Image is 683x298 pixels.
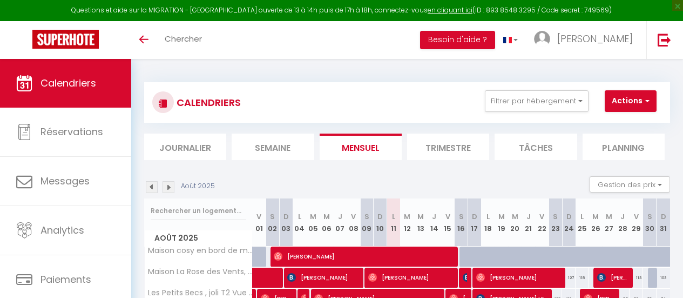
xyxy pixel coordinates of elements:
[333,198,347,247] th: 07
[40,273,91,286] span: Paiements
[151,201,246,221] input: Rechercher un logement...
[495,198,508,247] th: 19
[445,211,450,222] abbr: V
[347,198,360,247] th: 08
[468,198,482,247] th: 17
[481,198,495,247] th: 18
[658,33,671,47] img: logout
[306,198,320,247] th: 05
[562,198,576,247] th: 24
[40,174,90,188] span: Messages
[293,198,306,247] th: 04
[274,246,454,267] span: [PERSON_NAME]
[253,198,266,247] th: 01
[428,198,441,247] th: 14
[455,198,468,247] th: 16
[146,247,254,255] span: Maison cosy en bord de mer, wifi
[485,90,589,112] button: Filtrer par hébergement
[472,211,477,222] abbr: D
[174,90,241,115] h3: CALENDRIERS
[404,211,410,222] abbr: M
[351,211,356,222] abbr: V
[495,134,577,160] li: Tâches
[364,211,369,222] abbr: S
[40,76,96,90] span: Calendriers
[338,211,342,222] abbr: J
[146,289,254,297] span: Les Petits Becs , joli T2 Vue mer, Wifi, Parking
[583,134,665,160] li: Planning
[145,230,252,246] span: Août 2025
[620,211,625,222] abbr: J
[287,267,359,288] span: [PERSON_NAME]
[566,211,572,222] abbr: D
[576,268,589,288] div: 118
[387,198,401,247] th: 11
[181,181,215,191] p: Août 2025
[597,267,628,288] span: [PERSON_NAME]
[392,211,395,222] abbr: L
[638,253,683,298] iframe: LiveChat chat widget
[643,198,657,247] th: 30
[592,211,599,222] abbr: M
[576,198,589,247] th: 25
[535,198,549,247] th: 22
[562,268,576,288] div: 127
[432,211,436,222] abbr: J
[647,211,652,222] abbr: S
[428,5,472,15] a: en cliquant ici
[476,267,562,288] span: [PERSON_NAME]
[522,198,535,247] th: 21
[377,211,383,222] abbr: D
[266,198,279,247] th: 02
[157,21,210,59] a: Chercher
[634,211,639,222] abbr: V
[508,198,522,247] th: 20
[498,211,505,222] abbr: M
[603,198,616,247] th: 27
[526,21,646,59] a: ... [PERSON_NAME]
[417,211,424,222] abbr: M
[323,211,330,222] abbr: M
[420,31,495,49] button: Besoin d'aide ?
[441,198,455,247] th: 15
[401,198,414,247] th: 12
[256,211,261,222] abbr: V
[407,134,489,160] li: Trimestre
[526,211,531,222] abbr: J
[539,211,544,222] abbr: V
[368,267,454,288] span: [PERSON_NAME]
[549,198,562,247] th: 23
[661,211,666,222] abbr: D
[459,211,464,222] abbr: S
[590,176,670,193] button: Gestion des prix
[40,223,84,237] span: Analytics
[320,134,402,160] li: Mensuel
[616,198,630,247] th: 28
[283,211,289,222] abbr: D
[606,211,612,222] abbr: M
[580,211,584,222] abbr: L
[320,198,333,247] th: 06
[360,198,374,247] th: 09
[40,125,103,138] span: Réservations
[512,211,518,222] abbr: M
[298,211,301,222] abbr: L
[144,134,226,160] li: Journalier
[589,198,603,247] th: 26
[630,198,643,247] th: 29
[557,32,633,45] span: [PERSON_NAME]
[553,211,558,222] abbr: S
[232,134,314,160] li: Semaine
[414,198,428,247] th: 13
[374,198,387,247] th: 10
[279,198,293,247] th: 03
[32,30,99,49] img: Super Booking
[165,33,202,44] span: Chercher
[486,211,490,222] abbr: L
[146,268,254,276] span: Maison La Rose des Vents, [GEOGRAPHIC_DATA], proche plage et commerces
[270,211,275,222] abbr: S
[657,198,670,247] th: 31
[310,211,316,222] abbr: M
[630,268,643,288] div: 113
[605,90,657,112] button: Actions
